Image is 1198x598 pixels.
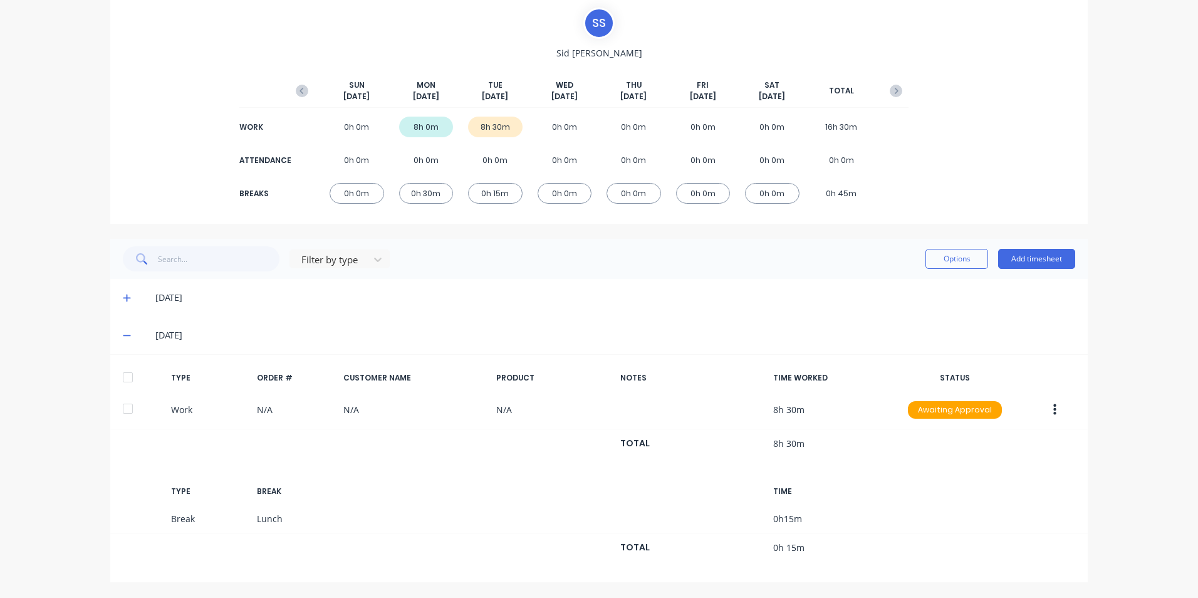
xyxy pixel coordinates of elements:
span: [DATE] [343,91,370,102]
div: PRODUCT [496,372,610,384]
div: 0h 0m [607,117,661,137]
div: [DATE] [155,291,1075,305]
button: Options [925,249,988,269]
div: CUSTOMER NAME [343,372,486,384]
div: 8h 0m [399,117,454,137]
div: [DATE] [155,328,1075,342]
div: 0h 45m [815,183,869,204]
div: ORDER # [257,372,333,384]
span: FRI [697,80,709,91]
span: [DATE] [413,91,439,102]
div: STATUS [898,372,1012,384]
div: NOTES [620,372,763,384]
span: TUE [488,80,503,91]
div: 0h 0m [399,150,454,170]
span: TOTAL [829,85,854,97]
div: BREAKS [239,188,289,199]
span: SUN [349,80,365,91]
span: Sid [PERSON_NAME] [556,46,642,60]
div: 0h 0m [607,183,661,204]
div: 0h 0m [330,150,384,170]
span: SAT [764,80,779,91]
div: TYPE [171,486,247,497]
div: 0h 0m [607,150,661,170]
div: S S [583,8,615,39]
div: TIME WORKED [773,372,887,384]
div: 0h 0m [538,150,592,170]
div: TYPE [171,372,247,384]
div: 0h 0m [538,183,592,204]
div: 16h 30m [815,117,869,137]
div: ATTENDANCE [239,155,289,166]
span: [DATE] [690,91,716,102]
span: [DATE] [759,91,785,102]
span: [DATE] [482,91,508,102]
input: Search... [158,246,280,271]
div: BREAK [257,486,333,497]
div: 0h 0m [676,183,731,204]
span: MON [417,80,435,91]
div: 0h 0m [538,117,592,137]
span: WED [556,80,573,91]
div: 0h 0m [745,183,800,204]
div: 8h 30m [468,117,523,137]
div: 0h 30m [399,183,454,204]
button: Add timesheet [998,249,1075,269]
span: THU [626,80,642,91]
span: [DATE] [620,91,647,102]
div: 0h 0m [676,150,731,170]
div: TIME [773,486,887,497]
div: 0h 0m [676,117,731,137]
div: Awaiting Approval [908,401,1002,419]
div: 0h 0m [745,117,800,137]
div: 0h 15m [468,183,523,204]
div: 0h 0m [330,117,384,137]
div: 0h 0m [745,150,800,170]
div: WORK [239,122,289,133]
span: [DATE] [551,91,578,102]
div: 0h 0m [468,150,523,170]
div: 0h 0m [330,183,384,204]
div: 0h 0m [815,150,869,170]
